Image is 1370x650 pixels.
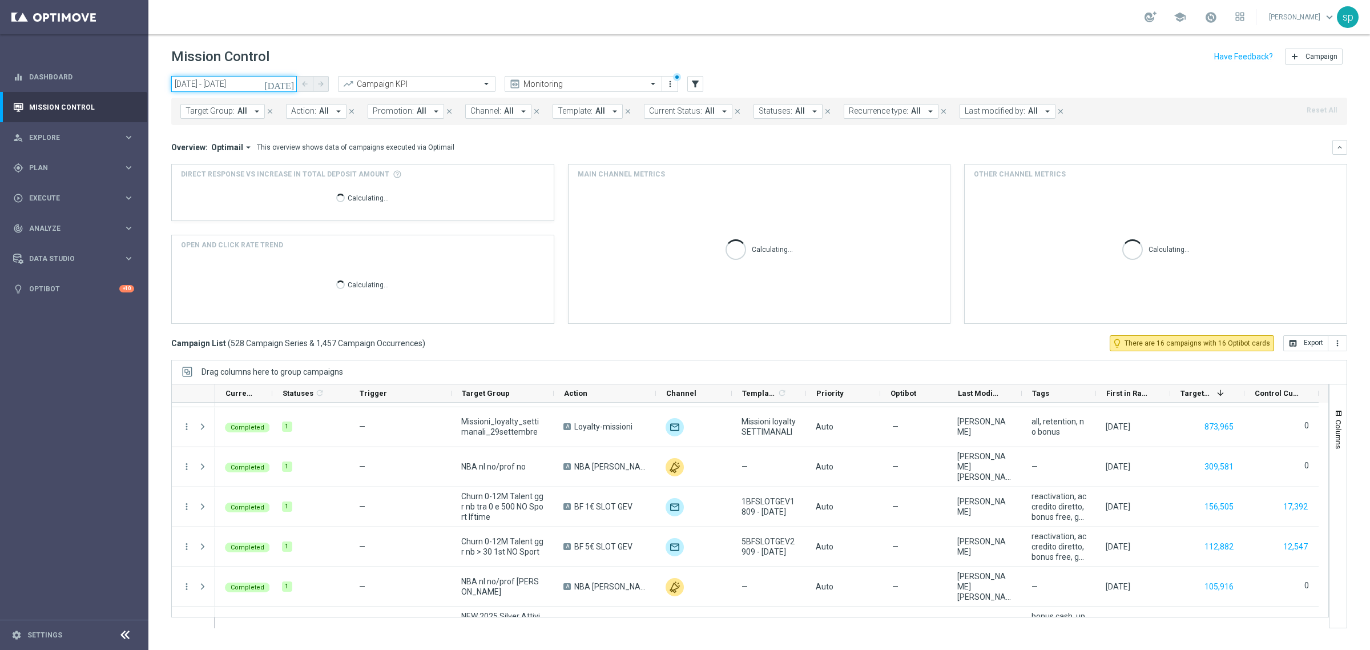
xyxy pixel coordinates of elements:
[338,76,495,92] ng-select: Campaign KPI
[13,133,135,142] div: person_search Explore keyboard_arrow_right
[1304,420,1309,431] label: 0
[342,78,354,90] i: trending_up
[957,571,1012,602] div: Maria Grazia Garofalo
[1174,11,1186,23] span: school
[462,389,510,398] span: Target Group
[809,106,820,117] i: arrow_drop_down
[461,611,544,642] span: NEW 2025 Silver Attivi_ 0,1<ggr>14,99_senza saldo_non dep ultimi 15 gg
[795,106,805,116] span: All
[777,388,787,398] i: refresh
[119,285,134,292] div: +10
[823,105,833,118] button: close
[1042,106,1053,117] i: arrow_drop_down
[282,581,292,592] div: 1
[171,49,269,65] h1: Mission Control
[574,422,632,432] span: Loyalty-missioni
[29,92,134,122] a: Mission Control
[228,338,231,348] span: (
[123,192,134,203] i: keyboard_arrow_right
[1337,6,1359,28] div: sp
[286,104,346,119] button: Action: All arrow_drop_down
[13,163,135,172] div: gps_fixed Plan keyboard_arrow_right
[13,103,135,112] button: Mission Control
[1336,143,1344,151] i: keyboard_arrow_down
[1328,335,1347,351] button: more_vert
[563,503,571,510] span: A
[208,142,257,153] button: Optimail arrow_drop_down
[574,462,646,472] span: NBA recupero consensi
[182,541,192,552] i: more_vert
[664,77,676,91] button: more_vert
[13,163,123,173] div: Plan
[965,106,1025,116] span: Last modified by:
[558,106,593,116] span: Template:
[315,388,324,398] i: refresh
[1106,541,1130,552] div: 29 Sep 2025, Monday
[892,541,898,552] span: —
[266,107,274,115] i: close
[282,422,292,432] div: 1
[1032,389,1049,398] span: Tags
[29,164,123,171] span: Plan
[348,192,389,203] p: Calculating...
[182,501,192,512] button: more_vert
[742,416,796,437] span: Missioni loyalty SETTIMANALI
[182,462,192,472] i: more_vert
[623,105,633,118] button: close
[431,106,441,117] i: arrow_drop_down
[225,389,253,398] span: Current Status
[225,501,270,512] colored-tag: Completed
[461,462,526,472] span: NBA nl no/prof no
[1290,52,1299,61] i: add
[461,536,544,557] span: Churn 0-12M Talent ggr nb > 30 1st NO Sport
[666,418,684,436] div: Optimail
[123,132,134,143] i: keyboard_arrow_right
[564,389,587,398] span: Action
[563,543,571,550] span: A
[1112,338,1122,348] i: lightbulb_outline
[816,502,833,511] span: Auto
[1203,540,1235,554] button: 112,882
[504,106,514,116] span: All
[844,104,938,119] button: Recurrence type: All arrow_drop_down
[666,389,696,398] span: Channel
[892,501,898,512] span: —
[666,538,684,556] img: Optimail
[13,73,135,82] button: equalizer Dashboard
[649,106,702,116] span: Current Status:
[816,582,833,591] span: Auto
[1334,420,1343,449] span: Columns
[282,501,292,512] div: 1
[666,578,684,596] img: Other
[13,193,123,203] div: Execute
[1031,462,1038,472] span: —
[333,106,344,117] i: arrow_drop_down
[181,169,389,179] span: Direct Response VS Increase In Total Deposit Amount
[563,463,571,470] span: A
[734,107,742,115] i: close
[892,462,898,472] span: —
[123,253,134,264] i: keyboard_arrow_right
[1285,49,1343,65] button: add Campaign
[13,224,135,233] div: track_changes Analyze keyboard_arrow_right
[461,491,544,522] span: Churn 0-12M Talent ggr nb tra 0 e 500 NO Sport lftime
[1323,11,1336,23] span: keyboard_arrow_down
[719,106,730,117] i: arrow_drop_down
[505,76,662,92] ng-select: Monitoring
[180,104,265,119] button: Target Group: All arrow_drop_down
[1028,106,1038,116] span: All
[957,451,1012,482] div: Maria Grazia Garofalo
[1282,540,1309,554] button: 12,547
[13,223,23,234] i: track_changes
[225,581,270,592] colored-tag: Completed
[202,367,343,376] div: Row Groups
[958,389,1002,398] span: Last Modified By
[742,496,796,517] span: 1BFSLOTGEV1809 - 2025-09-18
[252,106,262,117] i: arrow_drop_down
[753,104,823,119] button: Statuses: All arrow_drop_down
[13,284,135,294] button: lightbulb Optibot +10
[1332,140,1347,155] button: keyboard_arrow_down
[461,576,544,597] span: NBA nl no/prof si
